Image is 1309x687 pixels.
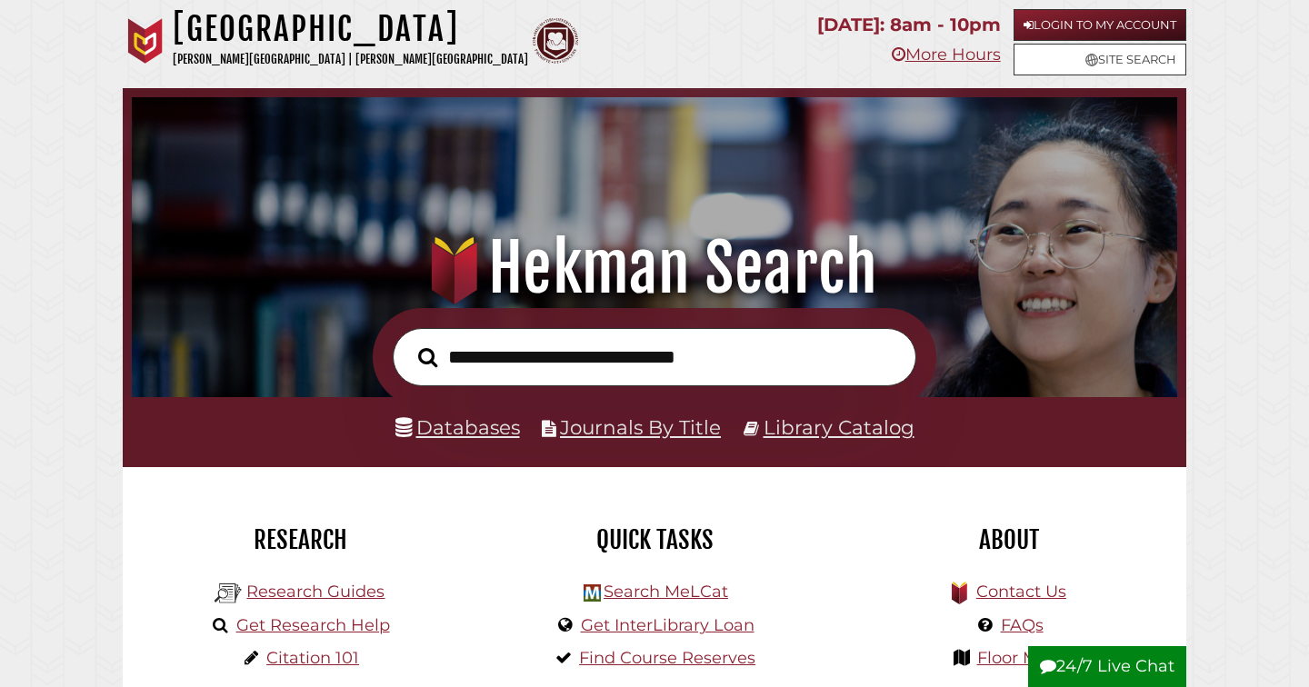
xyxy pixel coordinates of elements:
[892,45,1001,65] a: More Hours
[246,582,385,602] a: Research Guides
[560,415,721,439] a: Journals By Title
[845,524,1173,555] h2: About
[1014,44,1186,75] a: Site Search
[173,49,528,70] p: [PERSON_NAME][GEOGRAPHIC_DATA] | [PERSON_NAME][GEOGRAPHIC_DATA]
[136,524,464,555] h2: Research
[581,615,754,635] a: Get InterLibrary Loan
[764,415,914,439] a: Library Catalog
[173,9,528,49] h1: [GEOGRAPHIC_DATA]
[236,615,390,635] a: Get Research Help
[533,18,578,64] img: Calvin Theological Seminary
[604,582,728,602] a: Search MeLCat
[817,9,1001,41] p: [DATE]: 8am - 10pm
[1014,9,1186,41] a: Login to My Account
[579,648,755,668] a: Find Course Reserves
[418,346,437,367] i: Search
[491,524,818,555] h2: Quick Tasks
[977,648,1067,668] a: Floor Maps
[584,584,601,602] img: Hekman Library Logo
[976,582,1066,602] a: Contact Us
[215,580,242,607] img: Hekman Library Logo
[409,343,446,373] button: Search
[1001,615,1044,635] a: FAQs
[266,648,359,668] a: Citation 101
[123,18,168,64] img: Calvin University
[395,415,520,439] a: Databases
[152,228,1158,308] h1: Hekman Search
